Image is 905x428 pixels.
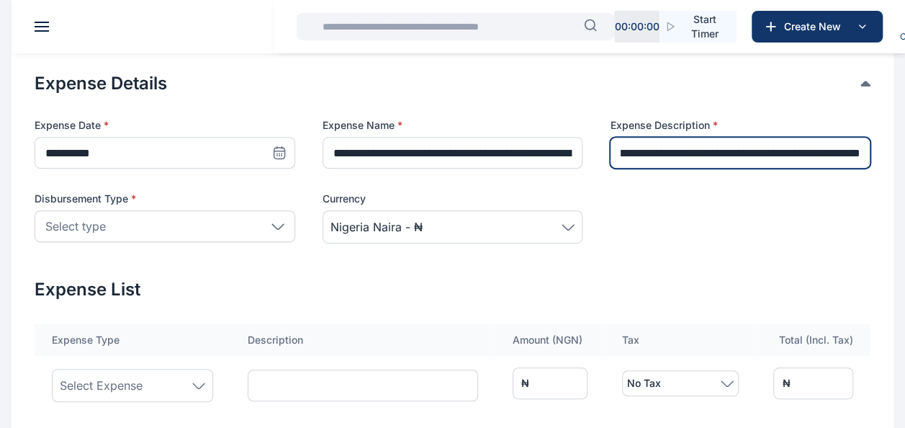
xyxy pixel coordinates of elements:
[35,192,295,206] label: Disbursement Type
[323,118,583,133] label: Expense Name
[627,375,661,392] span: No Tax
[35,118,295,133] label: Expense Date
[610,118,870,133] label: Expense Description
[659,11,737,43] button: Start Timer
[685,12,725,41] span: Start Timer
[521,376,529,391] div: ₦
[230,324,495,356] th: Description
[782,376,790,391] div: ₦
[752,11,883,43] button: Create New
[323,192,366,206] span: Currency
[35,72,870,95] div: Expense Details
[45,218,106,235] p: Select type
[330,218,423,236] span: Nigeria Naira - ₦
[756,324,870,356] th: Total (Incl. Tax)
[495,324,605,356] th: Amount ( NGN )
[35,278,870,301] h2: Expense List
[778,19,853,34] span: Create New
[605,324,756,356] th: Tax
[35,72,860,95] button: Expense Details
[35,324,230,356] th: Expense Type
[614,19,659,34] p: 00 : 00 : 00
[60,377,143,394] span: Select Expense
